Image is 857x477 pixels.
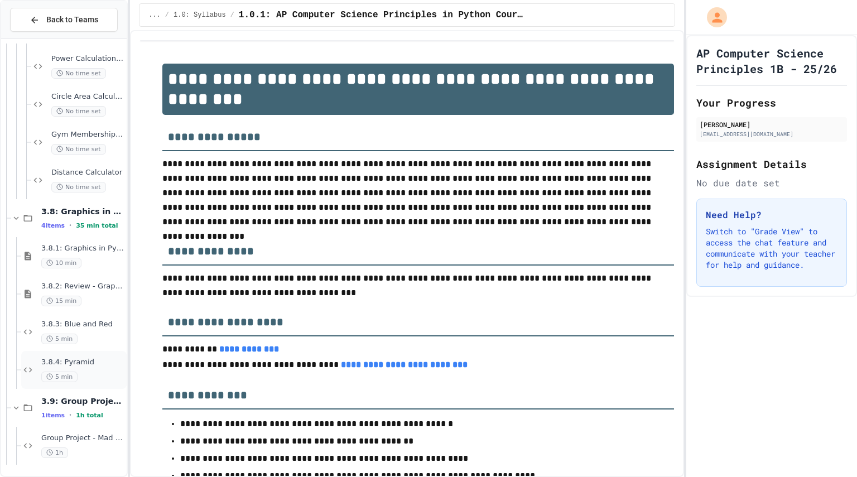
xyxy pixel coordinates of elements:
[69,221,71,230] span: •
[46,14,98,26] span: Back to Teams
[41,296,81,306] span: 15 min
[51,168,124,177] span: Distance Calculator
[51,130,124,139] span: Gym Membership Calculator
[239,8,524,22] span: 1.0.1: AP Computer Science Principles in Python Course Syllabus
[696,156,847,172] h2: Assignment Details
[696,95,847,110] h2: Your Progress
[165,11,169,20] span: /
[695,4,730,30] div: My Account
[69,411,71,420] span: •
[76,412,103,419] span: 1h total
[41,282,124,291] span: 3.8.2: Review - Graphics in Python
[174,11,226,20] span: 1.0: Syllabus
[51,144,106,155] span: No time set
[51,182,106,192] span: No time set
[51,68,106,79] span: No time set
[41,396,124,406] span: 3.9: Group Project - Mad Libs
[706,208,837,221] h3: Need Help?
[148,11,161,20] span: ...
[41,412,65,419] span: 1 items
[41,433,124,443] span: Group Project - Mad Libs
[700,119,844,129] div: [PERSON_NAME]
[41,222,65,229] span: 4 items
[230,11,234,20] span: /
[51,92,124,102] span: Circle Area Calculator
[706,226,837,271] p: Switch to "Grade View" to access the chat feature and communicate with your teacher for help and ...
[76,222,118,229] span: 35 min total
[41,372,78,382] span: 5 min
[41,358,124,367] span: 3.8.4: Pyramid
[10,8,118,32] button: Back to Teams
[696,45,847,76] h1: AP Computer Science Principles 1B - 25/26
[41,320,124,329] span: 3.8.3: Blue and Red
[41,244,124,253] span: 3.8.1: Graphics in Python
[696,176,847,190] div: No due date set
[51,106,106,117] span: No time set
[41,206,124,216] span: 3.8: Graphics in Python
[41,258,81,268] span: 10 min
[700,130,844,138] div: [EMAIL_ADDRESS][DOMAIN_NAME]
[51,54,124,64] span: Power Calculation Fix
[41,447,68,458] span: 1h
[41,334,78,344] span: 5 min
